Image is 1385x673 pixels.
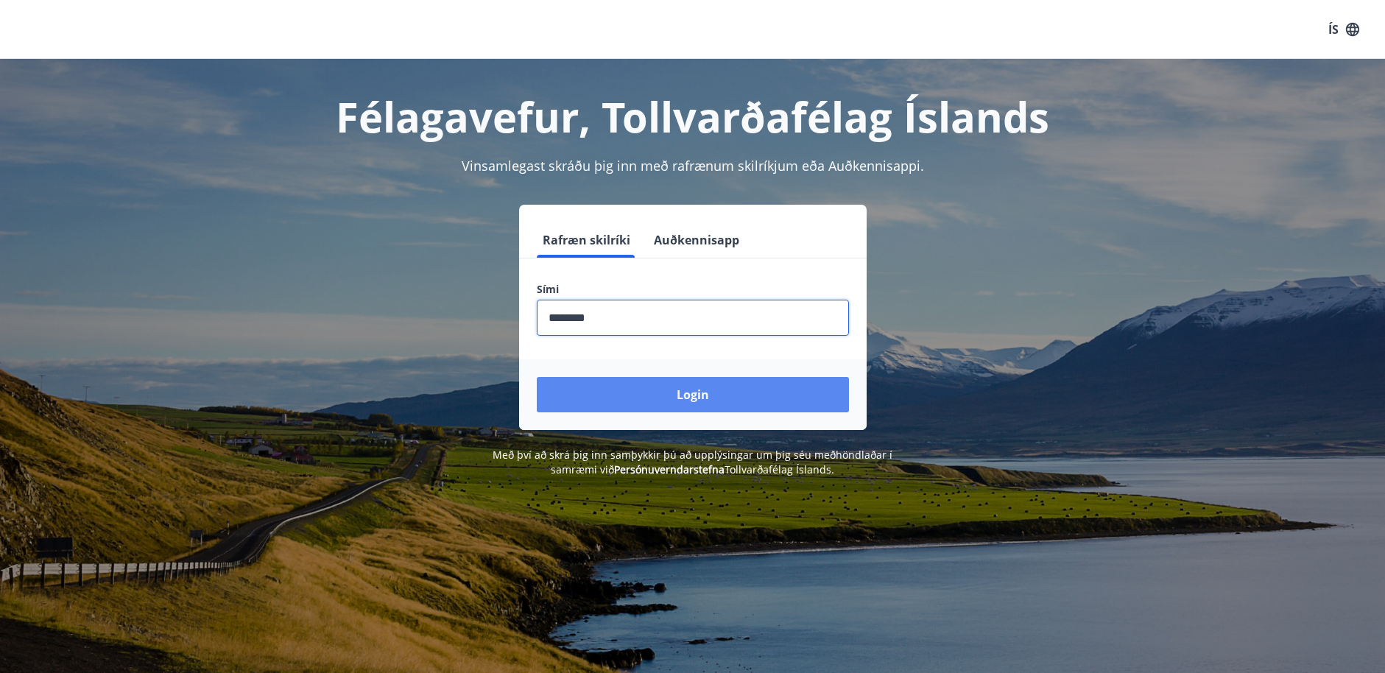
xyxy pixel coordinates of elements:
[537,222,636,258] button: Rafræn skilríki
[614,462,725,476] a: Persónuverndarstefna
[462,157,924,175] span: Vinsamlegast skráðu þig inn með rafrænum skilríkjum eða Auðkennisappi.
[537,377,849,412] button: Login
[180,88,1205,144] h1: Félagavefur, Tollvarðafélag Íslands
[537,282,849,297] label: Sími
[493,448,892,476] span: Með því að skrá þig inn samþykkir þú að upplýsingar um þig séu meðhöndlaðar í samræmi við Tollvar...
[1320,16,1367,43] button: ÍS
[648,222,745,258] button: Auðkennisapp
